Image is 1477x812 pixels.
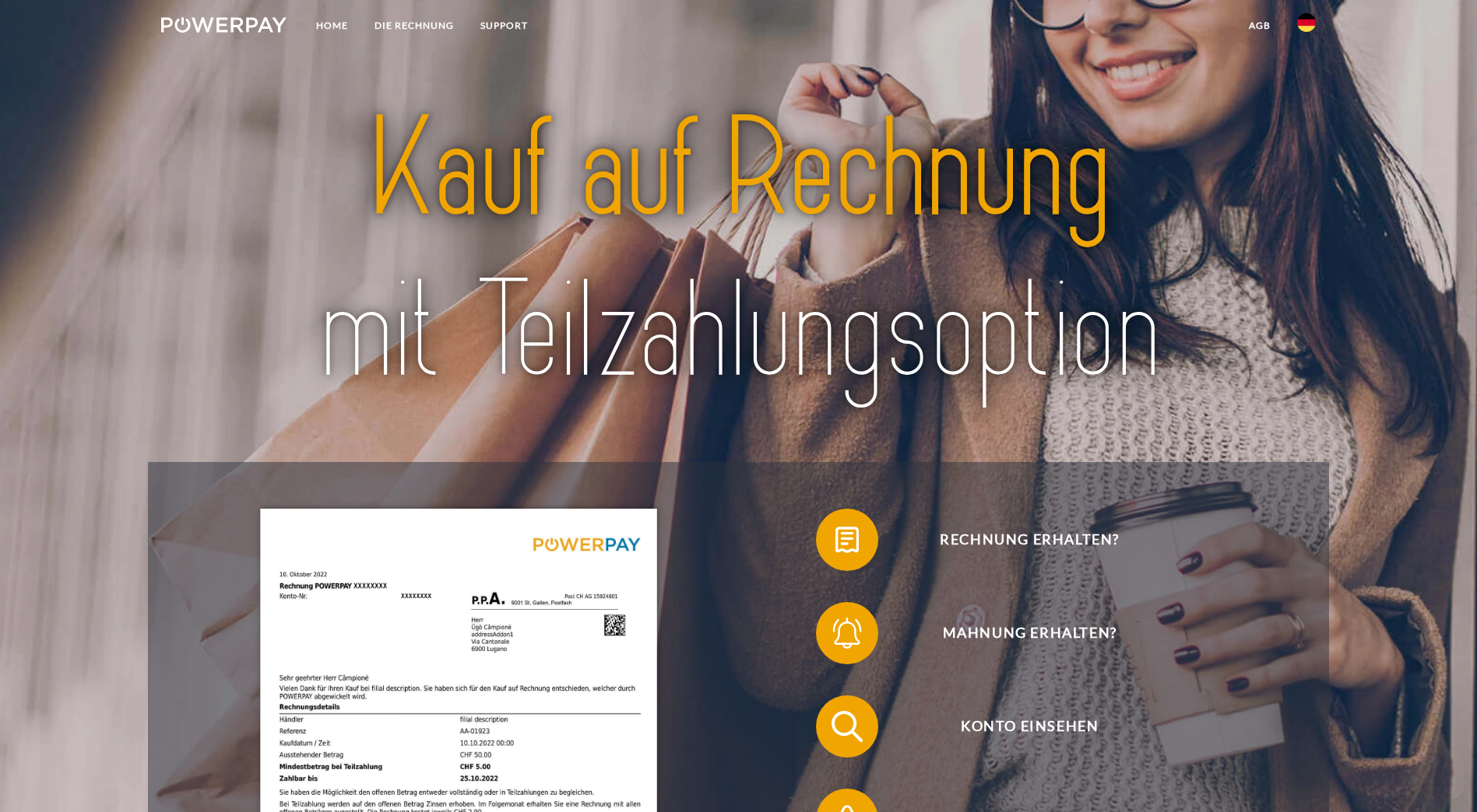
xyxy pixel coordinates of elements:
[828,520,867,559] img: qb_bill.svg
[839,509,1220,571] span: Rechnung erhalten?
[161,17,287,33] img: logo-powerpay-white.svg
[828,614,867,653] img: qb_bell.svg
[839,695,1220,758] span: Konto einsehen
[1297,13,1316,32] img: de
[1415,750,1465,800] iframe: Schaltfläche zum Öffnen des Messaging-Fensters
[218,81,1259,420] img: title-powerpay_de.svg
[467,12,541,40] a: SUPPORT
[816,602,1221,664] button: Mahnung erhalten?
[1236,12,1284,40] a: agb
[816,509,1221,571] button: Rechnung erhalten?
[816,695,1221,758] button: Konto einsehen
[839,602,1220,664] span: Mahnung erhalten?
[361,12,467,40] a: DIE RECHNUNG
[303,12,361,40] a: Home
[828,707,867,746] img: qb_search.svg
